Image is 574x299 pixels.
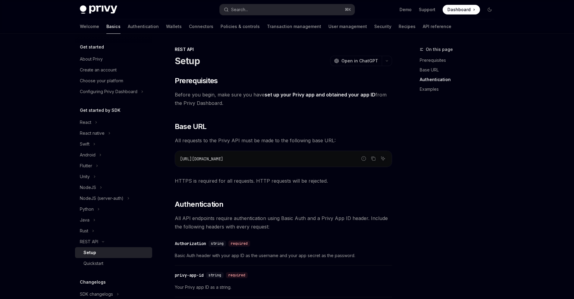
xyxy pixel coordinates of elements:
div: Setup [83,249,96,256]
button: Toggle Flutter section [75,160,152,171]
div: Choose your platform [80,77,123,84]
a: Quickstart [75,258,152,269]
span: ⌘ K [345,7,351,12]
h5: Get started by SDK [80,107,121,114]
div: SDK changelogs [80,291,113,298]
a: Recipes [399,19,416,34]
img: dark logo [80,5,117,14]
div: Configuring Privy Dashboard [80,88,137,95]
span: string [209,273,221,278]
span: Basic Auth header with your app ID as the username and your app secret as the password. [175,252,392,259]
a: Prerequisites [420,55,499,65]
div: required [228,241,250,247]
button: Toggle NodeJS (server-auth) section [75,193,152,204]
button: Toggle React section [75,117,152,128]
div: REST API [80,238,98,245]
a: Dashboard [443,5,480,14]
button: Toggle NodeJS section [75,182,152,193]
span: Authentication [175,200,224,209]
a: Setup [75,247,152,258]
button: Toggle Unity section [75,171,152,182]
a: Create an account [75,65,152,75]
div: Search... [231,6,248,13]
div: privy-app-id [175,272,204,278]
div: About Privy [80,55,103,63]
a: API reference [423,19,451,34]
button: Toggle Rust section [75,225,152,236]
button: Ask AI [379,155,387,162]
h5: Changelogs [80,279,106,286]
div: NodeJS (server-auth) [80,195,124,202]
div: Create an account [80,66,117,74]
span: Before you begin, make sure you have from the Privy Dashboard. [175,90,392,107]
button: Toggle Configuring Privy Dashboard section [75,86,152,97]
a: Support [419,7,435,13]
span: Base URL [175,122,207,131]
button: Toggle dark mode [485,5,494,14]
button: Toggle React native section [75,128,152,139]
button: Copy the contents from the code block [369,155,377,162]
div: Rust [80,227,88,234]
div: Quickstart [83,260,103,267]
span: string [211,241,224,246]
a: Demo [400,7,412,13]
div: Python [80,206,94,213]
a: Connectors [189,19,213,34]
span: Open in ChatGPT [341,58,378,64]
h5: Get started [80,43,104,51]
div: NodeJS [80,184,96,191]
a: Authentication [420,75,499,84]
button: Open in ChatGPT [330,56,382,66]
button: Toggle Swift section [75,139,152,149]
span: Dashboard [447,7,471,13]
span: All API endpoints require authentication using Basic Auth and a Privy App ID header. Include the ... [175,214,392,231]
a: Base URL [420,65,499,75]
div: Swift [80,140,89,148]
div: required [226,272,248,278]
button: Toggle Android section [75,149,152,160]
button: Toggle Python section [75,204,152,215]
div: Flutter [80,162,92,169]
div: React native [80,130,105,137]
button: Report incorrect code [360,155,368,162]
button: Toggle REST API section [75,236,152,247]
div: Unity [80,173,90,180]
a: Choose your platform [75,75,152,86]
div: Authorization [175,241,206,247]
a: About Privy [75,54,152,65]
div: Android [80,151,96,159]
a: Security [374,19,391,34]
a: Basics [106,19,121,34]
a: Authentication [128,19,159,34]
button: Toggle Java section [75,215,152,225]
a: Transaction management [267,19,321,34]
a: Welcome [80,19,99,34]
span: On this page [426,46,453,53]
div: REST API [175,46,392,52]
a: Examples [420,84,499,94]
span: All requests to the Privy API must be made to the following base URL: [175,136,392,145]
span: Prerequisites [175,76,218,86]
span: HTTPS is required for all requests. HTTP requests will be rejected. [175,177,392,185]
div: React [80,119,91,126]
a: Policies & controls [221,19,260,34]
span: [URL][DOMAIN_NAME] [180,156,223,162]
a: User management [328,19,367,34]
h1: Setup [175,55,200,66]
a: Wallets [166,19,182,34]
button: Open search [220,4,355,15]
div: Java [80,216,89,224]
a: set up your Privy app and obtained your app ID [265,92,375,98]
